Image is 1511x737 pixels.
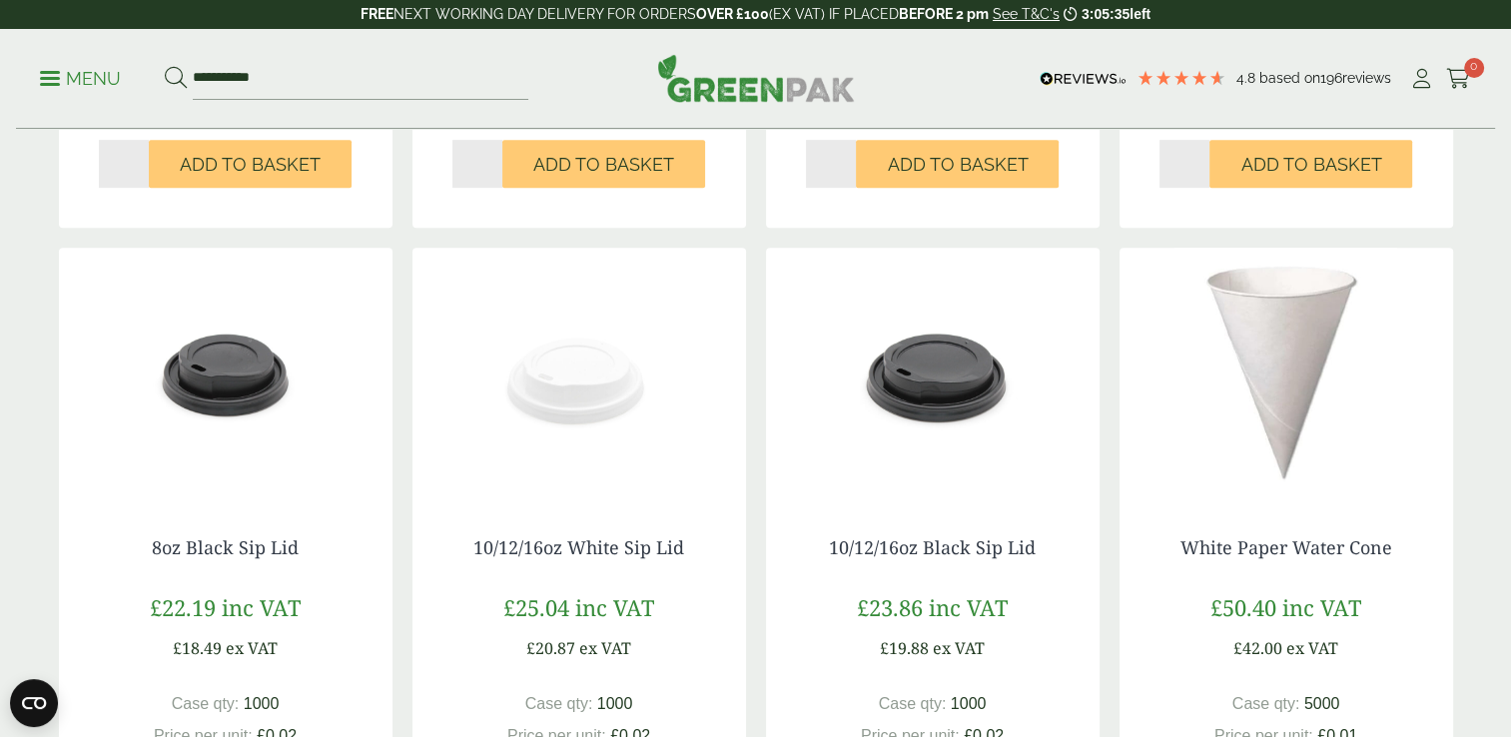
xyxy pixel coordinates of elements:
div: 4.79 Stars [1136,69,1226,87]
span: Case qty: [879,695,947,712]
strong: BEFORE 2 pm [899,6,989,22]
span: Add to Basket [1240,154,1381,176]
span: Case qty: [1232,695,1300,712]
span: £22.19 [150,592,216,622]
span: 4.8 [1236,70,1259,86]
img: 2120039 White Paper Water Cone 4oz [1120,248,1453,497]
span: 0 [1464,58,1484,78]
button: Add to Basket [149,140,352,188]
span: inc VAT [1282,592,1361,622]
span: Add to Basket [533,154,674,176]
span: inc VAT [575,592,654,622]
strong: OVER £100 [696,6,769,22]
img: 12 & 16oz Black Sip Lid [766,248,1100,497]
a: See T&C's [993,6,1060,22]
span: £19.88 [880,637,929,659]
span: 196 [1320,70,1342,86]
a: White Paper Water Cone [1180,535,1392,559]
span: left [1130,6,1150,22]
a: 10/12/16oz Black Sip Lid [829,535,1036,559]
span: Case qty: [525,695,593,712]
a: 10/12/16oz White Sip Lid [473,535,684,559]
span: 1000 [597,695,633,712]
i: My Account [1409,69,1434,89]
span: Case qty: [172,695,240,712]
span: 3:05:35 [1082,6,1130,22]
span: Add to Basket [887,154,1028,176]
button: Open CMP widget [10,679,58,727]
button: Add to Basket [502,140,705,188]
span: inc VAT [929,592,1008,622]
img: REVIEWS.io [1040,72,1127,86]
p: Menu [40,67,121,91]
span: inc VAT [222,592,301,622]
button: Add to Basket [856,140,1059,188]
span: ex VAT [933,637,985,659]
a: Menu [40,67,121,87]
span: £25.04 [503,592,569,622]
span: £23.86 [857,592,923,622]
button: Add to Basket [1209,140,1412,188]
span: £42.00 [1233,637,1282,659]
i: Cart [1446,69,1471,89]
span: ex VAT [1286,637,1338,659]
span: 1000 [951,695,987,712]
span: £20.87 [526,637,575,659]
span: 1000 [244,695,280,712]
a: 8oz Black Sip Lid [152,535,299,559]
img: GreenPak Supplies [657,54,855,102]
img: 8oz Black Sip Lid [59,248,392,497]
span: £50.40 [1210,592,1276,622]
span: Add to Basket [180,154,321,176]
a: 0 [1446,64,1471,94]
span: 5000 [1304,695,1340,712]
span: Based on [1259,70,1320,86]
span: ex VAT [579,637,631,659]
span: reviews [1342,70,1391,86]
span: £18.49 [173,637,222,659]
strong: FREE [361,6,393,22]
span: ex VAT [226,637,278,659]
img: 12 & 16oz White Sip Lid [412,248,746,497]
